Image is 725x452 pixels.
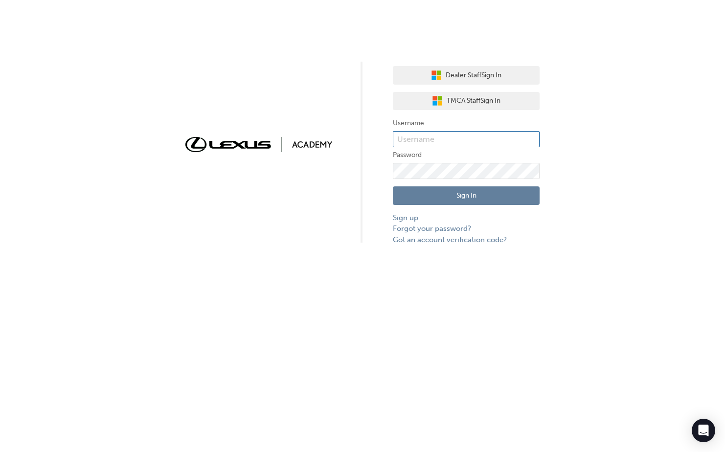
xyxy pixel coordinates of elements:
a: Got an account verification code? [393,234,540,246]
button: Dealer StaffSign In [393,66,540,85]
div: Open Intercom Messenger [692,419,715,442]
a: Sign up [393,212,540,224]
img: Trak [185,137,332,152]
span: Dealer Staff Sign In [446,70,501,81]
label: Password [393,149,540,161]
button: Sign In [393,186,540,205]
a: Forgot your password? [393,223,540,234]
button: TMCA StaffSign In [393,92,540,111]
input: Username [393,131,540,148]
span: TMCA Staff Sign In [447,95,500,107]
label: Username [393,117,540,129]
